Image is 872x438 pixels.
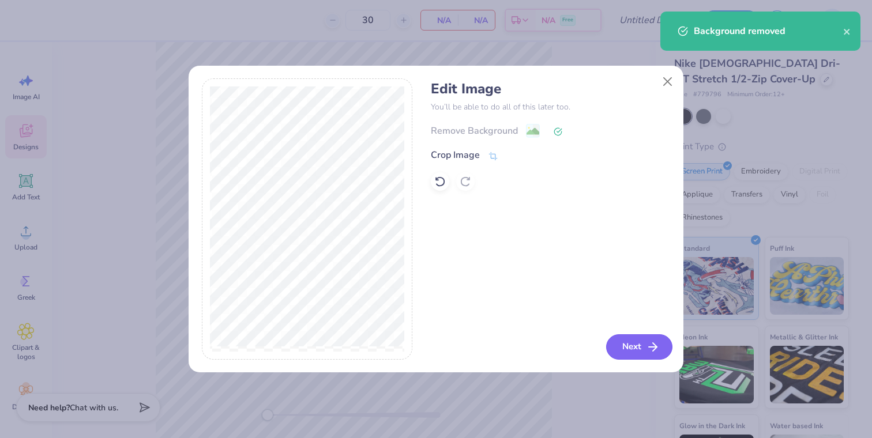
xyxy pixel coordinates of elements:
div: Crop Image [431,148,480,162]
button: Close [657,70,679,92]
button: close [843,24,851,38]
h4: Edit Image [431,81,670,97]
div: Background removed [694,24,843,38]
p: You’ll be able to do all of this later too. [431,101,670,113]
button: Next [606,334,672,360]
